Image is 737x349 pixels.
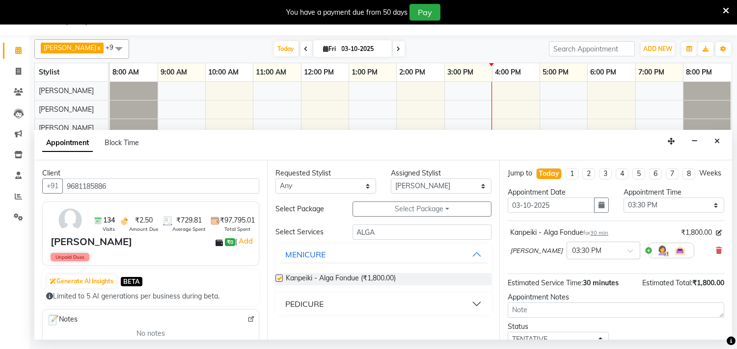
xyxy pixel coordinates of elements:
button: +91 [42,178,63,194]
span: No notes [136,328,165,339]
span: Stylist [39,68,59,76]
div: Appointment Notes [508,292,724,302]
div: [PERSON_NAME] [51,234,132,249]
input: 2025-10-03 [339,42,388,56]
div: Kanpeiki - Alga Fondue [510,227,608,238]
input: yyyy-mm-dd [508,198,594,213]
div: Status [508,322,608,332]
span: 30 minutes [583,278,619,287]
span: +9 [106,43,121,51]
span: Amount Due [129,225,158,233]
img: avatar [56,206,84,234]
img: Hairdresser.png [656,245,668,256]
div: You have a payment due from 50 days [286,7,408,18]
img: Interior.png [674,245,686,256]
div: Client [42,168,259,178]
a: Add [237,235,254,247]
i: Edit price [716,230,722,236]
div: Today [539,169,559,179]
span: Kanpeiki - Alga Fondue (₹1,800.00) [286,273,396,285]
span: 134 [103,215,115,225]
div: Limited to 5 AI generations per business during beta. [46,291,255,301]
a: 8:00 PM [683,65,714,79]
a: 9:00 AM [158,65,190,79]
a: 5:00 PM [540,65,571,79]
li: 5 [632,168,645,179]
button: Pay [409,4,440,21]
li: 8 [682,168,695,179]
input: Search by service name [353,224,492,240]
span: Estimated Service Time: [508,278,583,287]
div: Weeks [699,168,721,178]
input: Search by Name/Mobile/Email/Code [62,178,259,194]
span: Fri [321,45,339,52]
span: ₹1,800.00 [692,278,724,287]
a: 12:00 PM [301,65,336,79]
a: 6:00 PM [588,65,619,79]
span: ₹97,795.01 [220,215,255,225]
span: Notes [47,314,78,326]
span: Visits [103,225,115,233]
div: Requested Stylist [275,168,376,178]
span: ₹2.50 [135,215,153,225]
span: | [235,235,254,247]
span: Appointment [42,134,93,152]
span: [PERSON_NAME] [39,124,94,132]
span: ₹0 [225,238,235,246]
button: Generate AI Insights [47,274,116,288]
span: ₹729.81 [176,215,202,225]
li: 3 [599,168,612,179]
div: Assigned Stylist [391,168,491,178]
li: 2 [582,168,595,179]
small: for [583,229,608,236]
a: 11:00 AM [253,65,289,79]
input: Search Appointment [549,41,635,56]
div: Select Package [268,204,345,214]
span: [PERSON_NAME] [510,246,563,256]
span: BETA [121,277,142,286]
span: [PERSON_NAME] [39,86,94,95]
div: PEDICURE [285,298,324,310]
span: Estimated Total: [642,278,692,287]
span: Unpaid Dues [51,253,89,261]
a: 1:00 PM [349,65,380,79]
li: 4 [616,168,628,179]
button: PEDICURE [279,295,488,313]
a: 8:00 AM [110,65,141,79]
span: ADD NEW [643,45,672,52]
a: 10:00 AM [206,65,241,79]
span: ₹1,800.00 [681,227,712,238]
a: 3:00 PM [445,65,476,79]
span: Total Spent [224,225,250,233]
li: 6 [649,168,662,179]
button: Close [710,134,724,149]
div: MENICURE [285,249,326,260]
a: x [96,44,101,51]
a: 4:00 PM [492,65,523,79]
div: Appointment Time [624,187,724,198]
span: [PERSON_NAME] [39,105,94,114]
span: Block Time [105,138,139,147]
div: Jump to [508,168,532,178]
li: 1 [566,168,578,179]
a: 7:00 PM [636,65,667,79]
span: Average Spent [172,225,206,233]
a: 2:00 PM [397,65,428,79]
span: [PERSON_NAME] [44,44,96,51]
button: Select Package [353,201,492,217]
button: MENICURE [279,246,488,263]
button: ADD NEW [641,42,675,56]
li: 7 [666,168,679,179]
div: Appointment Date [508,187,608,198]
span: Today [274,41,299,56]
span: 30 min [590,229,608,236]
div: Select Services [268,227,345,237]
